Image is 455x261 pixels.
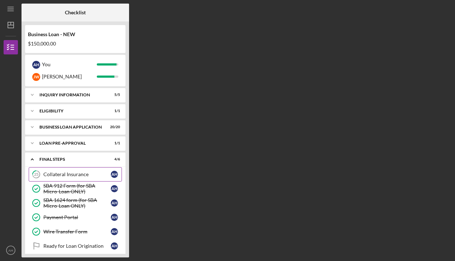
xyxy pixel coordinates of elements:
div: 5 / 5 [107,93,120,97]
div: Ready for Loan Origination [43,243,111,249]
div: A H [111,214,118,221]
div: Payment Portal [43,214,111,220]
a: SBA 1624 form (for SBA Micro-Loan ONLY)AH [29,196,122,210]
div: A H [32,61,40,69]
div: A H [111,228,118,235]
button: AH [4,243,18,257]
div: 1 / 1 [107,109,120,113]
div: A H [111,171,118,178]
div: J W [32,73,40,81]
a: Payment PortalAH [29,210,122,224]
div: Business Loan - NEW [28,32,123,37]
b: Checklist [65,10,86,15]
div: [PERSON_NAME] [42,71,97,83]
div: SBA 1624 form (for SBA Micro-Loan ONLY) [43,197,111,209]
div: You [42,58,97,71]
div: 20 / 20 [107,125,120,129]
div: BUSINESS LOAN APPLICATION [39,125,102,129]
div: $150,000.00 [28,41,123,47]
div: SBA 912 Form (for SBA Micro-Loan ONLY) [43,183,111,194]
a: Wire Transfer FormAH [29,224,122,239]
div: 1 / 1 [107,141,120,145]
a: SBA 912 Form (for SBA Micro-Loan ONLY)AH [29,182,122,196]
text: AH [8,248,13,252]
a: Ready for Loan OriginationAH [29,239,122,253]
div: 4 / 6 [107,157,120,161]
div: FINAL STEPS [39,157,102,161]
a: 25Collateral InsuranceAH [29,167,122,182]
div: Collateral Insurance [43,171,111,177]
tspan: 25 [34,172,38,177]
div: A H [111,185,118,192]
div: Wire Transfer Form [43,229,111,235]
div: A H [111,199,118,207]
div: LOAN PRE-APPROVAL [39,141,102,145]
div: ELIGIBILITY [39,109,102,113]
div: A H [111,242,118,250]
div: INQUIRY INFORMATION [39,93,102,97]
